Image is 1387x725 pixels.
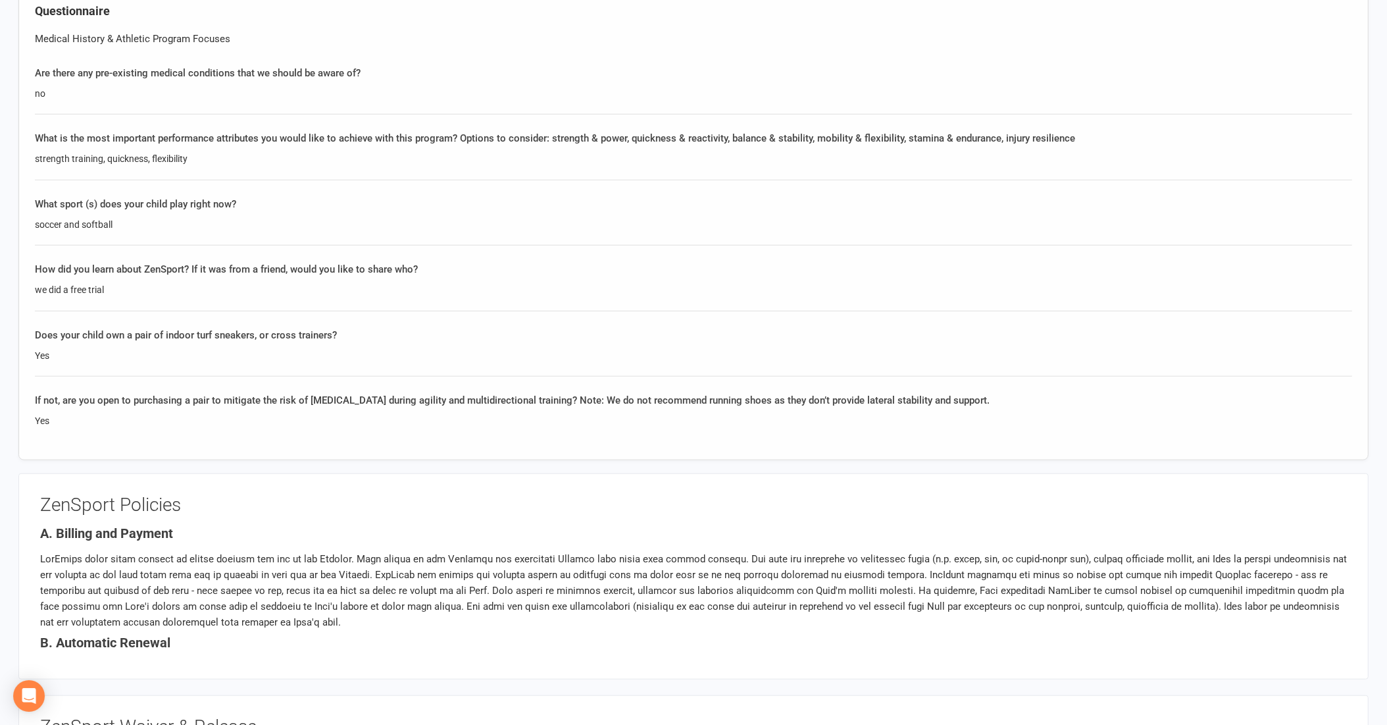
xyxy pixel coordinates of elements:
[35,217,1352,232] div: soccer and softball
[40,635,170,651] b: B. Automatic Renewal
[35,130,1352,146] div: What is the most important performance attributes you would like to achieve with this program? Op...
[35,5,1352,18] h4: Questionnaire
[35,414,1352,428] div: Yes
[35,282,1352,297] div: we did a free trial
[40,525,173,541] b: A. Billing and Payment
[35,392,1352,408] div: If not, are you open to purchasing a pair to mitigate the risk of [MEDICAL_DATA] during agility a...
[40,551,1347,630] p: LorEmips dolor sitam consect ad elitse doeiusm tem inc ut lab Etdolor. Magn aliqua en adm VenIamq...
[13,680,45,712] div: Open Intercom Messenger
[35,261,1352,277] div: How did you learn about ZenSport? If it was from a friend, would you like to share who?
[35,348,1352,363] div: Yes
[35,65,1352,81] div: Are there any pre-existing medical conditions that we should be aware of?
[35,151,1352,166] div: strength training, quickness, flexibility
[35,196,1352,212] div: What sport (s) does your child play right now?
[40,495,1347,516] h3: ZenSport Policies
[35,31,1352,47] div: Medical History & Athletic Program Focuses
[18,473,1369,680] signed-waiver-collapsible-panel: waiver.signed_waiver_form_attributes.gym_tacs_title
[35,327,1352,343] div: Does your child own a pair of indoor turf sneakers, or cross trainers?
[35,86,1352,101] div: no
